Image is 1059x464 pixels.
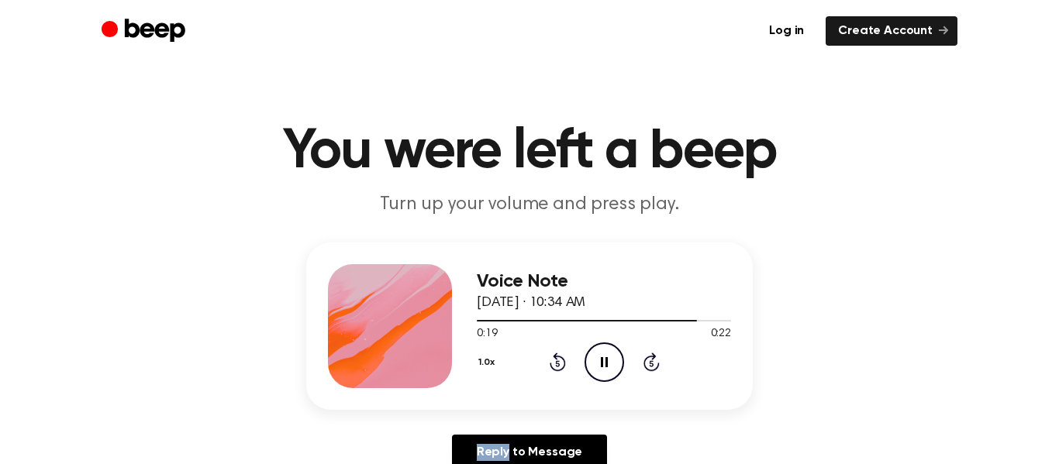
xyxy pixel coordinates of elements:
[826,16,957,46] a: Create Account
[711,326,731,342] span: 0:22
[133,124,926,180] h1: You were left a beep
[477,349,501,376] button: 1.0x
[477,271,731,292] h3: Voice Note
[477,326,497,342] span: 0:19
[232,192,827,218] p: Turn up your volume and press play.
[757,16,816,46] a: Log in
[102,16,189,46] a: Beep
[477,296,585,310] span: [DATE] · 10:34 AM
